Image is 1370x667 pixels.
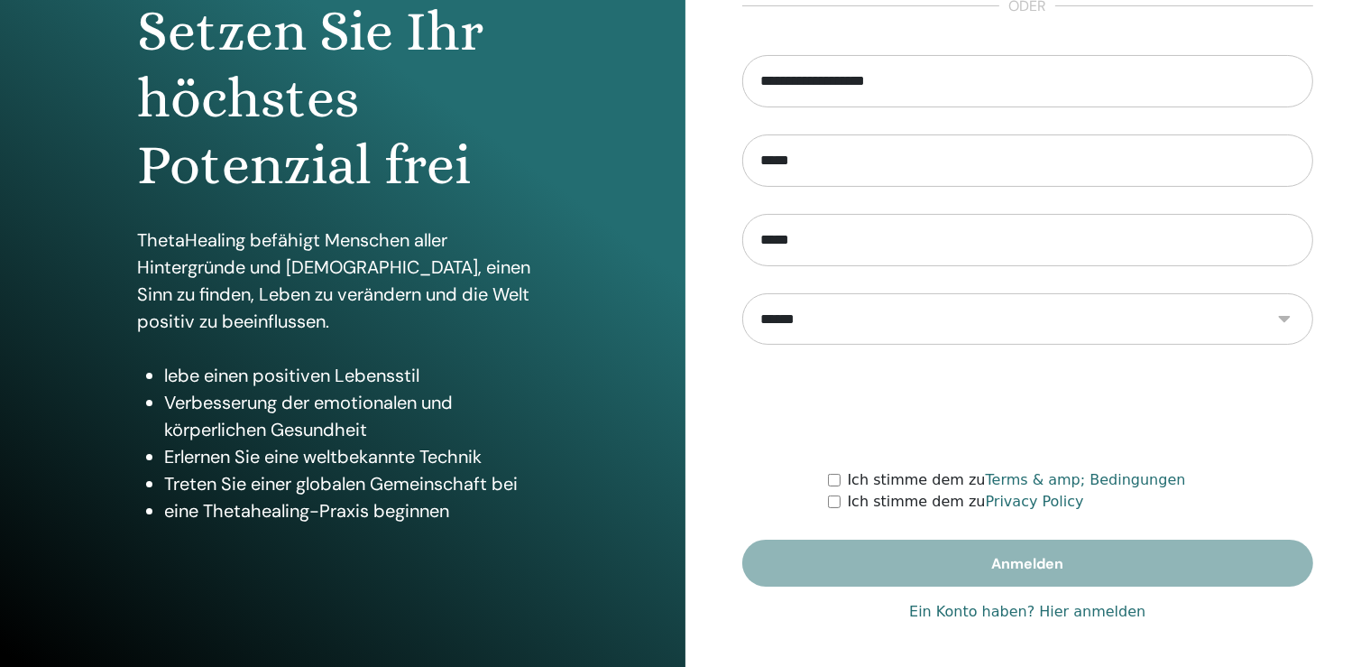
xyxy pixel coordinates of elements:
[164,497,548,524] li: eine Thetahealing-Praxis beginnen
[890,372,1164,442] iframe: reCAPTCHA
[986,493,1084,510] a: Privacy Policy
[848,491,1084,513] label: Ich stimme dem zu
[164,443,548,470] li: Erlernen Sie eine weltbekannte Technik
[848,469,1186,491] label: Ich stimme dem zu
[137,227,548,335] p: ThetaHealing befähigt Menschen aller Hintergründe und [DEMOGRAPHIC_DATA], einen Sinn zu finden, L...
[164,389,548,443] li: Verbesserung der emotionalen und körperlichen Gesundheit
[164,470,548,497] li: Treten Sie einer globalen Gemeinschaft bei
[909,601,1145,623] a: Ein Konto haben? Hier anmelden
[986,471,1186,488] a: Terms & amp; Bedingungen
[164,362,548,389] li: lebe einen positiven Lebensstil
